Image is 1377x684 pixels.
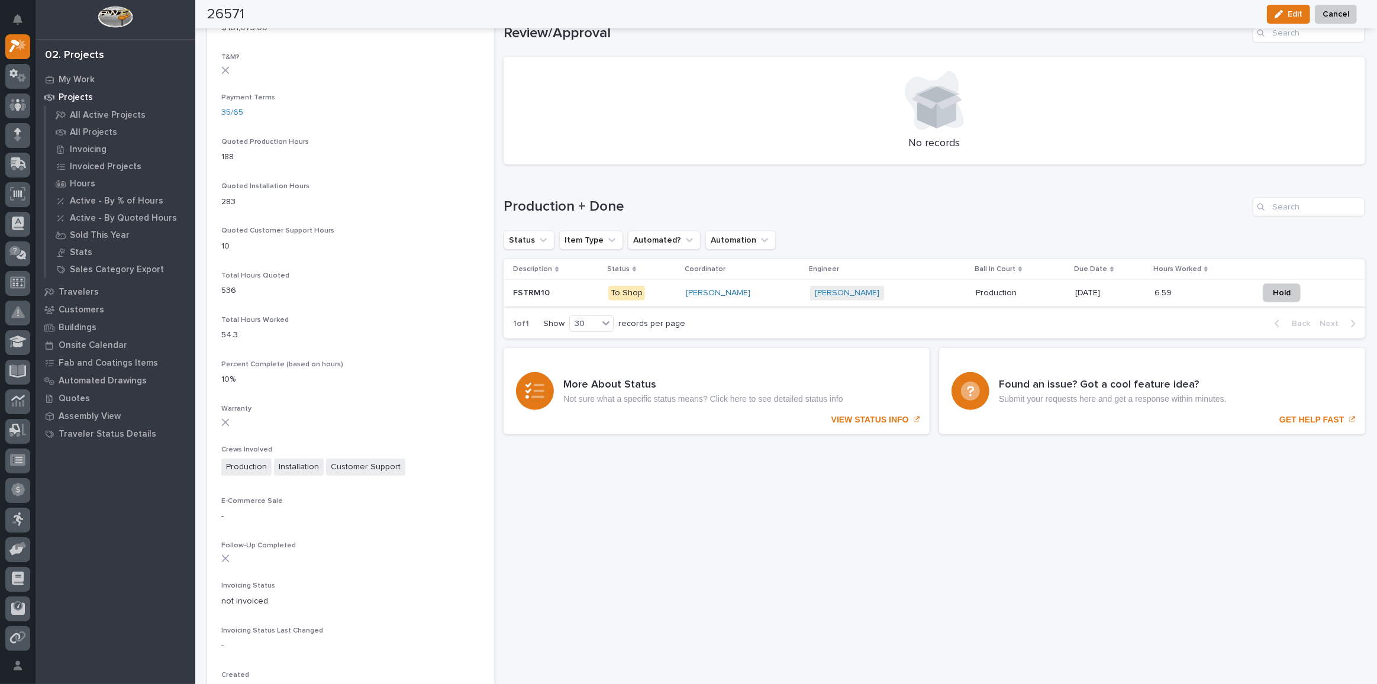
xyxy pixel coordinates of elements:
a: All Projects [46,124,195,140]
p: 10% [221,373,480,386]
p: 1 of 1 [504,309,538,338]
a: Assembly View [36,407,195,425]
div: To Shop [608,286,645,301]
a: 35/65 [221,107,243,119]
p: 283 [221,196,480,208]
p: Hours [70,179,95,189]
a: GET HELP FAST [939,348,1365,434]
p: [DATE] [1075,288,1144,298]
span: Invoicing Status Last Changed [221,627,323,634]
span: Cancel [1323,7,1349,21]
p: 536 [221,285,480,297]
h1: Review/Approval [504,25,1248,42]
a: [PERSON_NAME] [686,288,750,298]
p: My Work [59,75,95,85]
a: Projects [36,88,195,106]
input: Search [1253,198,1365,217]
p: Fab and Coatings Items [59,358,158,369]
p: - [221,510,480,522]
button: Edit [1267,5,1310,24]
p: Active - By % of Hours [70,196,163,207]
span: Created [221,672,249,679]
button: Item Type [559,231,623,250]
h3: Found an issue? Got a cool feature idea? [999,379,1226,392]
p: GET HELP FAST [1279,415,1344,425]
a: Onsite Calendar [36,336,195,354]
p: Coordinator [685,263,725,276]
p: Traveler Status Details [59,429,156,440]
p: All Projects [70,127,117,138]
p: Buildings [59,322,96,333]
a: Traveler Status Details [36,425,195,443]
a: Automated Drawings [36,372,195,389]
p: 10 [221,240,480,253]
p: VIEW STATUS INFO [831,415,909,425]
span: Total Hours Quoted [221,272,289,279]
p: records per page [618,319,685,329]
button: Cancel [1315,5,1357,24]
span: Next [1320,318,1346,329]
p: Production [976,286,1019,298]
p: Quotes [59,393,90,404]
p: Description [513,263,552,276]
p: Sales Category Export [70,264,164,275]
h3: More About Status [563,379,843,392]
img: Workspace Logo [98,6,133,28]
p: - [221,640,480,652]
a: Invoiced Projects [46,158,195,175]
span: Percent Complete (based on hours) [221,361,343,368]
p: Automated Drawings [59,376,147,386]
p: No records [518,137,1351,150]
p: Ball In Court [975,263,1015,276]
span: Hold [1273,286,1291,300]
span: Payment Terms [221,94,275,101]
button: Status [504,231,554,250]
a: Hours [46,175,195,192]
p: Sold This Year [70,230,130,241]
button: Next [1315,318,1365,329]
span: Quoted Customer Support Hours [221,227,334,234]
p: Status [607,263,630,276]
div: 30 [570,318,598,330]
a: All Active Projects [46,107,195,123]
span: Customer Support [326,459,405,476]
p: Due Date [1074,263,1107,276]
span: Warranty [221,405,251,412]
p: Projects [59,92,93,103]
a: Invoicing [46,141,195,157]
div: 02. Projects [45,49,104,62]
span: Edit [1288,9,1302,20]
span: Installation [274,459,324,476]
a: Fab and Coatings Items [36,354,195,372]
button: Notifications [5,7,30,32]
a: Active - By Quoted Hours [46,209,195,226]
span: Quoted Production Hours [221,138,309,146]
a: My Work [36,70,195,88]
a: Sold This Year [46,227,195,243]
a: Customers [36,301,195,318]
p: Engineer [809,263,839,276]
p: FSTRM10 [513,286,552,298]
a: Stats [46,244,195,260]
p: 6.59 [1155,286,1174,298]
a: Travelers [36,283,195,301]
p: Active - By Quoted Hours [70,213,177,224]
p: Show [543,319,565,329]
tr: FSTRM10FSTRM10 To Shop[PERSON_NAME] [PERSON_NAME] ProductionProduction [DATE]6.596.59 Hold [504,280,1365,306]
p: 188 [221,151,480,163]
a: Buildings [36,318,195,336]
span: Total Hours Worked [221,317,289,324]
a: Quotes [36,389,195,407]
p: Stats [70,247,92,258]
p: not invoiced [221,595,480,608]
p: Invoicing [70,144,107,155]
p: Travelers [59,287,99,298]
span: Follow-Up Completed [221,542,296,549]
span: Production [221,459,272,476]
a: VIEW STATUS INFO [504,348,930,434]
a: [PERSON_NAME] [815,288,879,298]
input: Search [1253,24,1365,43]
span: Crews Involved [221,446,272,453]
